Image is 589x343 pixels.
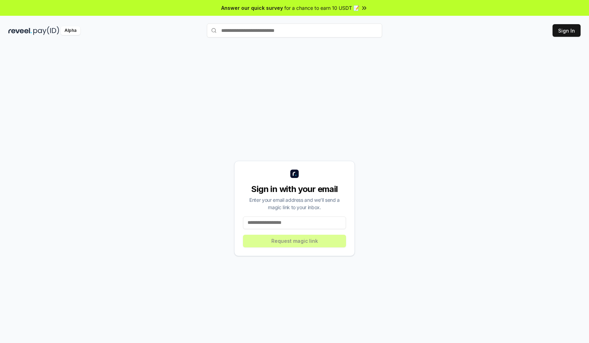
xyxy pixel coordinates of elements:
[243,184,346,195] div: Sign in with your email
[284,4,359,12] span: for a chance to earn 10 USDT 📝
[8,26,32,35] img: reveel_dark
[221,4,283,12] span: Answer our quick survey
[243,196,346,211] div: Enter your email address and we’ll send a magic link to your inbox.
[290,170,299,178] img: logo_small
[33,26,59,35] img: pay_id
[61,26,80,35] div: Alpha
[553,24,581,37] button: Sign In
